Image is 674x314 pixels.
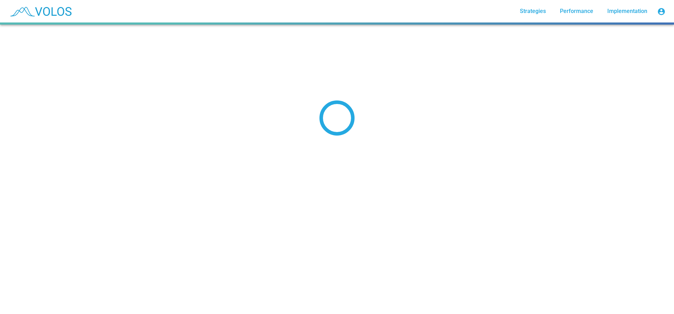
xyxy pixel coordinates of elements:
[657,7,666,16] mat-icon: account_circle
[560,8,593,14] span: Performance
[602,5,653,18] a: Implementation
[607,8,647,14] span: Implementation
[554,5,599,18] a: Performance
[514,5,551,18] a: Strategies
[6,2,75,20] img: blue_transparent.png
[520,8,546,14] span: Strategies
